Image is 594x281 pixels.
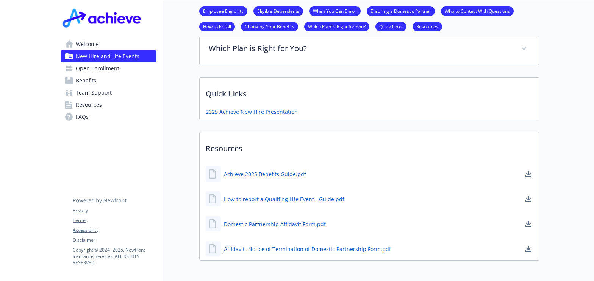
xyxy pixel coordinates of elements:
p: Which Plan is Right for You? [209,43,512,54]
a: Resources [413,23,442,30]
span: New Hire and Life Events [76,50,139,62]
a: Affidavit -Notice of Termination of Domestic Partnership Form.pdf [224,245,391,253]
a: download document [524,219,533,228]
a: Team Support [61,87,156,99]
a: Achieve 2025 Benefits Guide.pdf [224,170,306,178]
a: Benefits [61,75,156,87]
a: How to report a Qualifing Life Event - Guide.pdf [224,195,344,203]
a: Open Enrollment [61,62,156,75]
a: Who to Contact With Questions [441,7,514,14]
span: Resources [76,99,102,111]
a: Quick Links [375,23,406,30]
a: download document [524,194,533,203]
a: Accessibility [73,227,156,234]
div: Which Plan is Right for You? [200,34,539,65]
a: Privacy [73,207,156,214]
span: Open Enrollment [76,62,119,75]
a: Welcome [61,38,156,50]
a: Which Plan is Right for You? [304,23,369,30]
a: download document [524,244,533,253]
a: download document [524,169,533,179]
span: Welcome [76,38,99,50]
span: Team Support [76,87,112,99]
a: Resources [61,99,156,111]
a: Disclaimer [73,237,156,244]
a: Domestic Partnership Affidavit Form.pdf [224,220,326,228]
a: Eligible Dependents [253,7,303,14]
a: When You Can Enroll [309,7,361,14]
a: 2025 Achieve New Hire Presentation [206,108,298,116]
p: Resources [200,132,539,160]
a: Terms [73,217,156,224]
p: Copyright © 2024 - 2025 , Newfront Insurance Services, ALL RIGHTS RESERVED [73,247,156,266]
a: New Hire and Life Events [61,50,156,62]
a: Employee Eligibility [199,7,247,14]
a: Changing Your Benefits [241,23,298,30]
a: How to Enroll [199,23,235,30]
span: Benefits [76,75,96,87]
span: FAQs [76,111,89,123]
a: Enrolling a Domestic Partner [367,7,435,14]
p: Quick Links [200,78,539,106]
a: FAQs [61,111,156,123]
